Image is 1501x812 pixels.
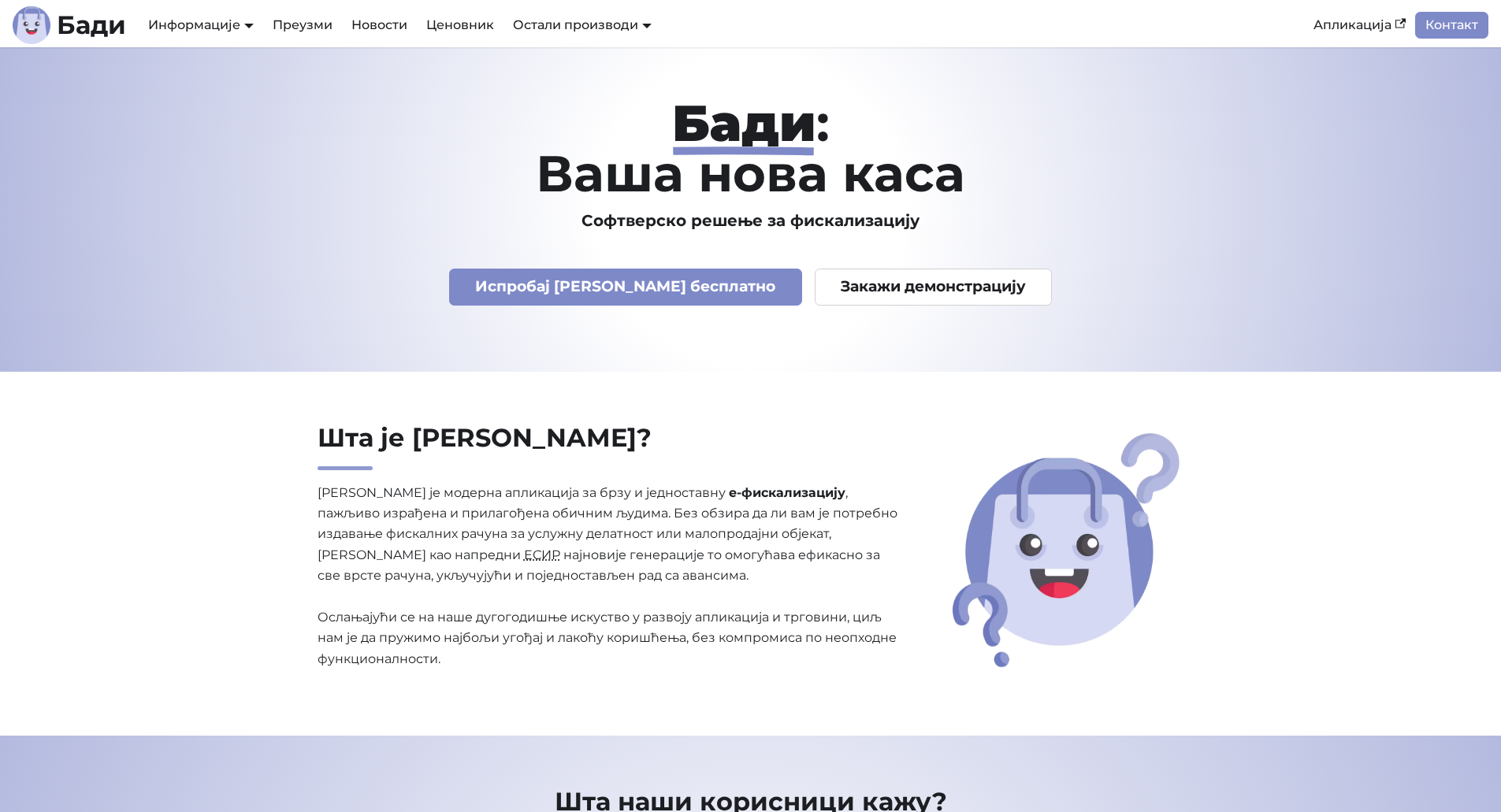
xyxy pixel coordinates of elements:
[263,12,342,39] a: Преузми
[815,269,1053,306] a: Закажи демонстрацију
[13,6,126,44] a: ЛогоБади
[947,428,1185,673] img: Шта је Бади?
[243,98,1258,198] h1: : Ваша нова каса
[318,422,899,470] h2: Шта је [PERSON_NAME]?
[57,13,126,38] b: Бади
[148,17,254,32] a: Информације
[342,12,417,39] a: Новости
[1304,12,1415,39] a: Апликација
[13,6,50,44] img: Лого
[513,17,652,32] a: Остали производи
[243,211,1258,231] h3: Софтверско решење за фискализацију
[417,12,503,39] a: Ценовник
[318,483,899,670] p: [PERSON_NAME] је модерна апликација за брзу и једноставну , пажљиво израђена и прилагођена обични...
[729,485,845,500] strong: е-фискализацију
[1415,12,1488,39] a: Контакт
[524,547,560,562] abbr: Електронски систем за издавање рачуна
[672,92,816,154] strong: Бади
[449,269,802,306] a: Испробај [PERSON_NAME] бесплатно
